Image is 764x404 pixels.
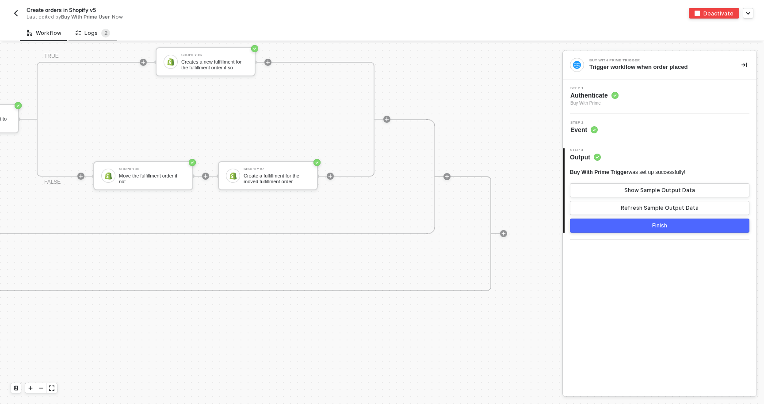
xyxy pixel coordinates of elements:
[501,231,506,236] span: icon-play
[563,148,756,233] div: Step 3Output Buy With Prime Triggerwas set up successfully!Show Sample Output DataRefresh Sample ...
[570,87,619,90] span: Step 1
[695,11,700,16] img: deactivate
[589,59,722,62] div: Buy With Prime Trigger
[570,169,685,176] div: was set up successfully!
[61,14,110,20] span: Buy With Prime User
[652,222,667,229] div: Finish
[244,173,310,184] div: Create a fulfillment for the moved fulfillment order
[328,174,333,179] span: icon-play
[570,201,749,215] button: Refresh Sample Output Data
[570,219,749,233] button: Finish
[570,121,598,125] span: Step 2
[570,153,601,162] span: Output
[181,59,248,70] div: Creates a new fulfillment for the fulfillment order if so
[76,29,110,38] div: Logs
[203,174,208,179] span: icon-play
[573,61,581,69] img: integration-icon
[119,173,185,184] div: Move the fulfillment order if not
[313,159,321,166] span: icon-success-page
[563,87,756,107] div: Step 1Authenticate Buy With Prime
[167,58,175,66] img: icon
[119,167,185,171] div: Shopify #8
[570,100,619,107] span: Buy With Prime
[12,10,19,17] img: back
[703,10,733,17] div: Deactivate
[570,125,598,134] span: Event
[589,63,727,71] div: Trigger workflow when order placed
[741,62,747,68] span: icon-collapse-right
[251,45,258,52] span: icon-success-page
[27,14,362,20] div: Last edited by - Now
[189,159,196,166] span: icon-success-page
[621,204,699,211] div: Refresh Sample Output Data
[38,385,44,391] span: icon-minus
[570,148,601,152] span: Step 3
[28,385,33,391] span: icon-play
[570,169,629,175] span: Buy With Prime Trigger
[49,385,54,391] span: icon-expand
[27,30,61,37] div: Workflow
[181,53,248,57] div: Shopify #6
[27,6,96,14] span: Create orders in Shopify v5
[570,91,619,100] span: Authenticate
[15,102,22,109] span: icon-success-page
[78,174,84,179] span: icon-play
[44,178,61,186] div: FALSE
[570,183,749,197] button: Show Sample Output Data
[11,8,21,19] button: back
[384,117,390,122] span: icon-play
[101,29,110,38] sup: 2
[689,8,739,19] button: deactivateDeactivate
[244,167,310,171] div: Shopify #7
[44,52,59,60] div: TRUE
[104,172,112,180] img: icon
[141,60,146,65] span: icon-play
[624,187,695,194] div: Show Sample Output Data
[265,60,271,65] span: icon-play
[104,30,107,36] span: 2
[229,172,237,180] img: icon
[444,174,450,179] span: icon-play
